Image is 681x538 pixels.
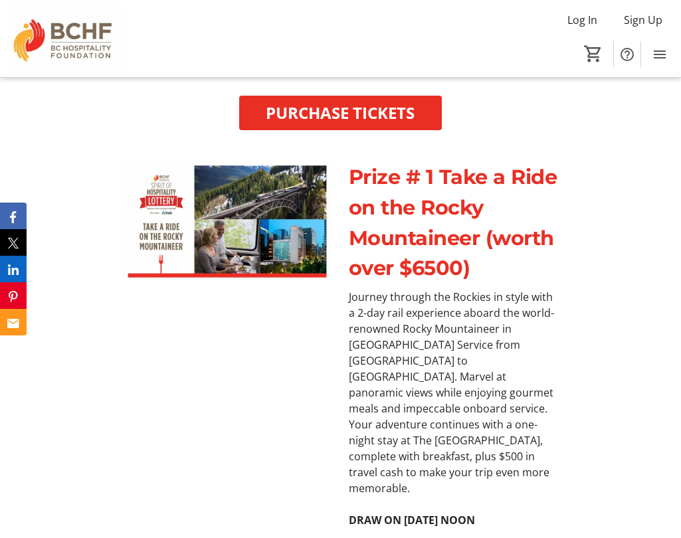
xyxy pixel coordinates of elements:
button: Log In [557,9,608,31]
span: Sign Up [624,12,662,28]
button: Menu [646,41,673,68]
button: Cart [581,42,605,66]
button: Sign Up [613,9,673,31]
img: undefined [122,162,333,281]
strong: DRAW ON [DATE] NOON [349,513,475,527]
p: Journey through the Rockies in style with a 2-day rail experience aboard the world-renowned Rocky... [349,289,560,496]
button: Help [614,41,640,68]
p: Prize # 1 Take a Ride on the Rocky Mountaineer (worth over $6500) [349,162,560,284]
span: PURCHASE TICKETS [266,101,415,125]
img: BC Hospitality Foundation's Logo [8,5,126,72]
button: PURCHASE TICKETS [239,96,442,130]
span: Log In [567,12,597,28]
